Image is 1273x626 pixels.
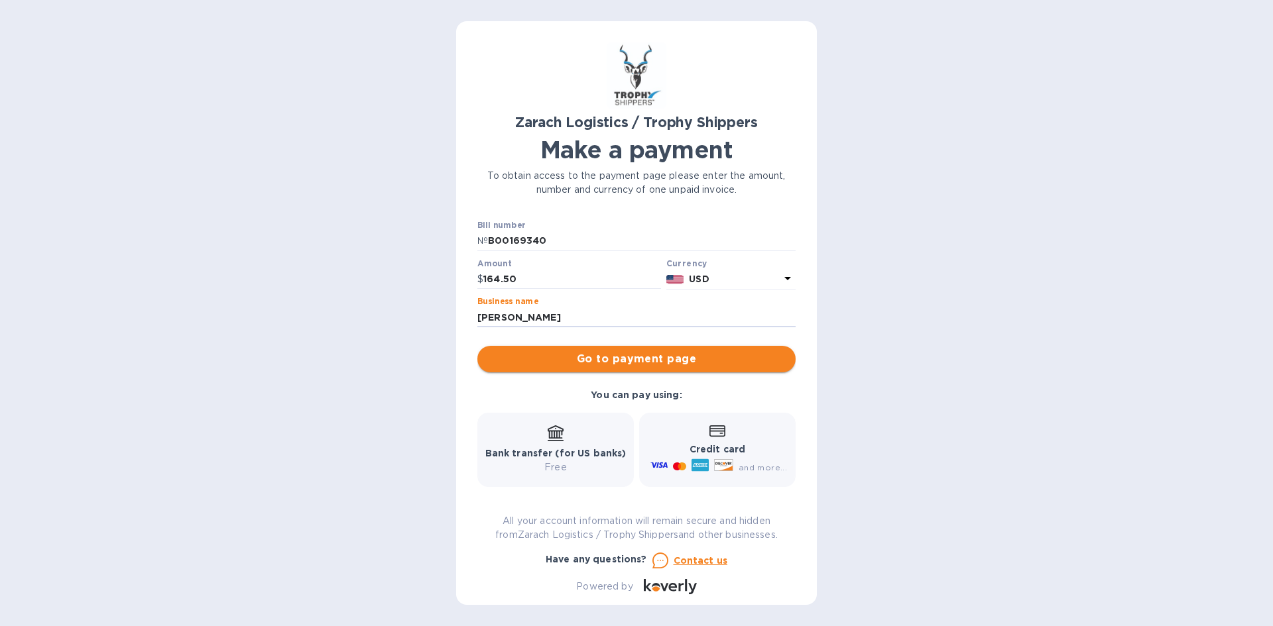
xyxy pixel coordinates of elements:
[485,460,627,474] p: Free
[674,555,728,566] u: Contact us
[591,390,682,400] b: You can pay using:
[546,554,647,564] b: Have any questions?
[689,274,709,284] b: USD
[690,444,745,454] b: Credit card
[477,136,796,164] h1: Make a payment
[666,275,684,284] img: USD
[477,272,483,286] p: $
[488,231,796,251] input: Enter bill number
[477,298,538,306] label: Business name
[739,462,787,472] span: and more...
[576,580,633,594] p: Powered by
[477,307,796,327] input: Enter business name
[488,351,785,367] span: Go to payment page
[485,448,627,458] b: Bank transfer (for US banks)
[477,346,796,372] button: Go to payment page
[477,169,796,197] p: To obtain access to the payment page please enter the amount, number and currency of one unpaid i...
[666,258,707,268] b: Currency
[477,514,796,542] p: All your account information will remain secure and hidden from Zarach Logistics / Trophy Shipper...
[477,234,488,248] p: №
[483,270,661,289] input: 0.00
[477,222,525,230] label: Bill number
[515,114,757,130] b: Zarach Logistics / Trophy Shippers
[477,260,511,268] label: Amount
